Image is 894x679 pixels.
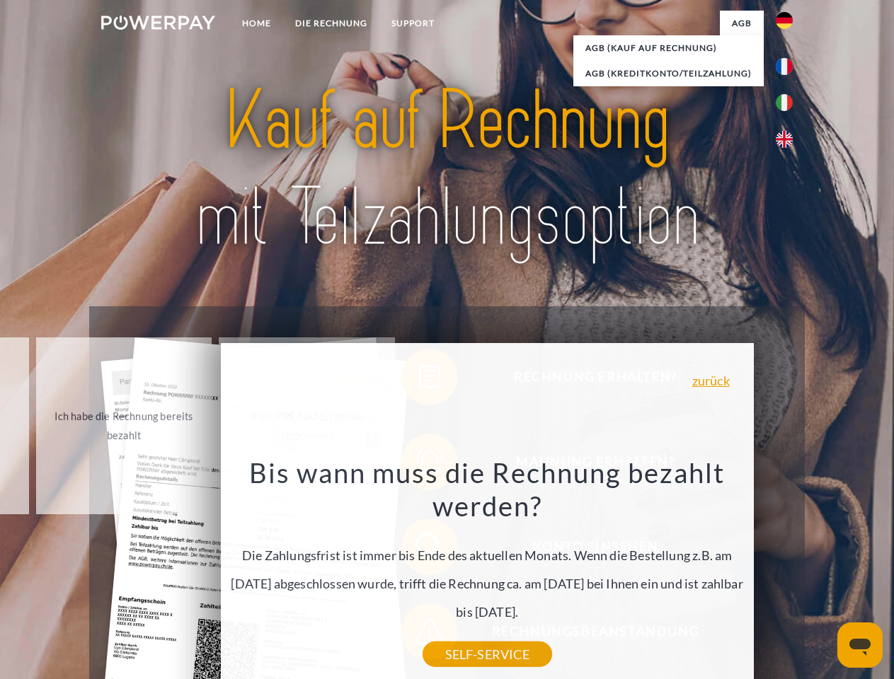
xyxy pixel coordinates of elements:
[45,407,204,445] div: Ich habe die Rechnung bereits bezahlt
[423,642,552,667] a: SELF-SERVICE
[776,12,793,29] img: de
[776,131,793,148] img: en
[573,61,764,86] a: AGB (Kreditkonto/Teilzahlung)
[229,455,745,523] h3: Bis wann muss die Rechnung bezahlt werden?
[837,622,883,668] iframe: Schaltfläche zum Öffnen des Messaging-Fensters
[573,35,764,61] a: AGB (Kauf auf Rechnung)
[229,455,745,654] div: Die Zahlungsfrist ist immer bis Ende des aktuellen Monats. Wenn die Bestellung z.B. am [DATE] abg...
[720,11,764,36] a: agb
[283,11,379,36] a: DIE RECHNUNG
[776,58,793,75] img: fr
[692,374,730,387] a: zurück
[135,68,759,271] img: title-powerpay_de.svg
[101,16,215,30] img: logo-powerpay-white.svg
[776,94,793,111] img: it
[230,11,283,36] a: Home
[379,11,447,36] a: SUPPORT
